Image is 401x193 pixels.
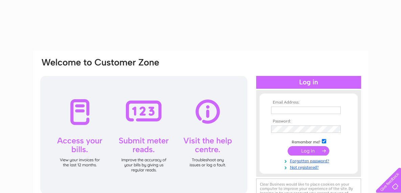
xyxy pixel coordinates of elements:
[271,157,348,164] a: Forgotten password?
[288,146,329,156] input: Submit
[269,119,348,124] th: Password:
[269,138,348,145] td: Remember me?
[271,164,348,170] a: Not registered?
[269,100,348,105] th: Email Address:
